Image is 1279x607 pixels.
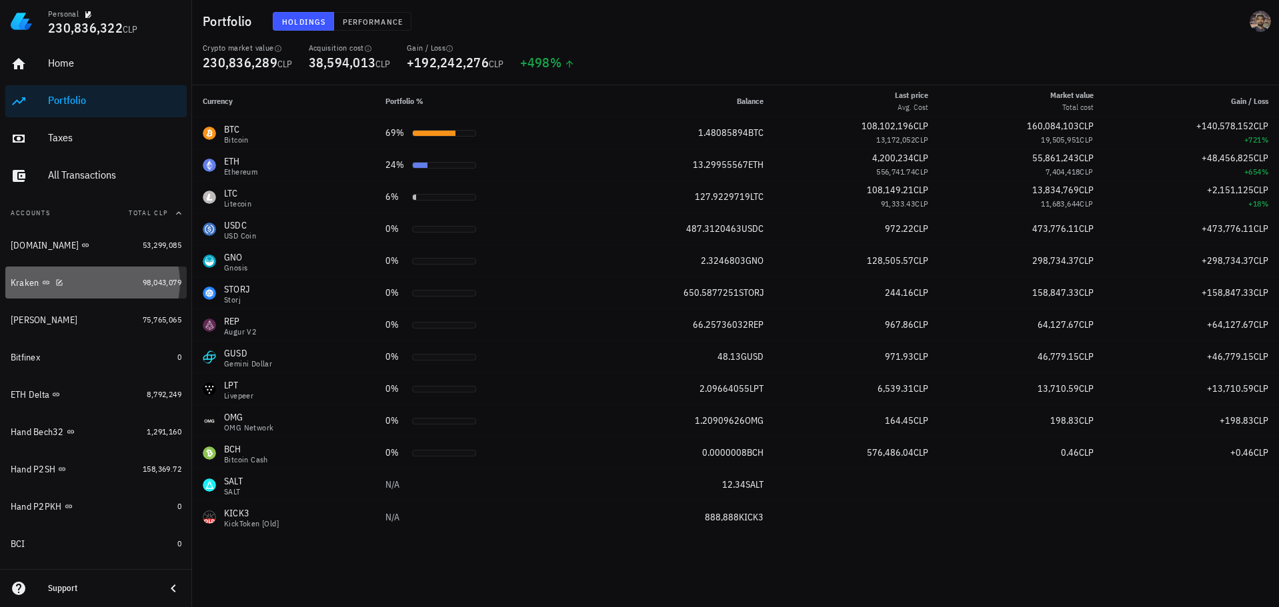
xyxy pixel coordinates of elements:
span: 38,594,013 [309,53,376,71]
div: 0% [385,350,407,364]
a: Home [5,48,187,80]
div: Ethereum [224,168,257,176]
span: +64,127.67 [1207,318,1254,330]
span: 487.3120463 [686,223,742,235]
div: [DOMAIN_NAME] [11,240,79,251]
div: BCH [224,442,268,456]
div: ETH-icon [203,159,216,172]
span: CLP [914,350,928,362]
span: CLP [1080,167,1093,177]
span: +48,456,825 [1202,152,1254,164]
div: Taxes [48,131,181,144]
span: CLP [375,58,391,70]
span: +192,242,276 [407,53,489,71]
span: 13,710.59 [1038,382,1079,394]
div: Livepeer [224,392,253,400]
h1: Portfolio [203,11,257,32]
div: REP-icon [203,318,216,332]
span: CLP [1254,255,1268,267]
div: 6% [385,190,407,204]
span: 12.34 [722,478,746,490]
span: CLP [914,414,928,426]
a: Taxes [5,123,187,155]
span: 0 [177,501,181,511]
span: Gain / Loss [1231,96,1268,106]
span: CLP [914,152,928,164]
span: 1,291,160 [147,426,181,436]
span: 64,127.67 [1038,318,1079,330]
div: +721 [1115,133,1268,147]
span: CLP [914,287,928,299]
div: Gain / Loss [407,43,504,53]
span: +2,151,125 [1207,184,1254,196]
div: Acquisition cost [309,43,391,53]
div: 0% [385,254,407,268]
div: STORJ [224,283,249,296]
span: LTC [750,191,764,203]
div: Storj [224,296,249,304]
a: All Transactions [5,160,187,192]
span: CLP [1079,152,1094,164]
span: Performance [342,17,403,27]
span: +140,578,152 [1196,120,1254,132]
div: Bitfinex [11,352,40,363]
div: Total cost [1050,101,1094,113]
span: 967.86 [885,318,914,330]
div: ETH Delta [11,389,49,400]
span: CLP [1079,223,1094,235]
div: Market value [1050,89,1094,101]
span: 576,486.04 [867,446,914,458]
span: CLP [1254,414,1268,426]
div: BCH-icon [203,446,216,460]
span: CLP [1254,287,1268,299]
span: CLP [915,135,928,145]
a: Portfolio [5,85,187,117]
span: CLP [914,446,928,458]
span: CLP [914,318,928,330]
div: 0% [385,382,407,396]
div: Hand P2PKH [11,501,62,512]
span: CLP [1079,287,1094,299]
div: OMG [224,410,273,424]
div: ETH [224,155,257,168]
a: Hand Bech32 1,291,160 [5,416,187,448]
span: REP [748,318,764,330]
span: +158,847.33 [1202,287,1254,299]
div: 69% [385,126,407,140]
span: 13.29955567 [693,159,748,171]
div: OMG Network [224,424,273,432]
span: ETH [748,159,764,171]
span: 108,102,196 [862,120,914,132]
div: 0% [385,222,407,236]
span: 8,792,249 [147,389,181,399]
div: Gemini Dollar [224,360,272,368]
span: CLP [1254,223,1268,235]
span: 888,888 [705,511,739,523]
a: [PERSON_NAME] 75,765,065 [5,304,187,336]
span: CLP [1079,120,1094,132]
div: LPT-icon [203,382,216,396]
div: All Transactions [48,169,181,181]
img: LedgiFi [11,11,32,32]
span: 4,200,234 [872,152,914,164]
div: KICK3-icon [203,510,216,524]
span: 198.83 [1050,414,1079,426]
th: Portfolio %: Not sorted. Activate to sort ascending. [375,85,585,117]
div: USDC-icon [203,223,216,236]
span: OMG [745,414,764,426]
span: CLP [1079,255,1094,267]
th: Currency [192,85,375,117]
div: KICK3 [224,506,279,520]
span: 0 [177,538,181,548]
div: BCI [11,538,25,550]
span: +0.46 [1230,446,1254,458]
span: 230,836,322 [48,19,123,37]
div: LPT [224,378,253,392]
span: 971.93 [885,350,914,362]
div: Crypto market value [203,43,293,53]
a: ETH Delta 8,792,249 [5,378,187,410]
th: Balance: Not sorted. Activate to sort ascending. [584,85,774,117]
span: 7,404,418 [1046,167,1080,177]
span: LPT [750,382,764,394]
div: Kraken [11,277,39,289]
